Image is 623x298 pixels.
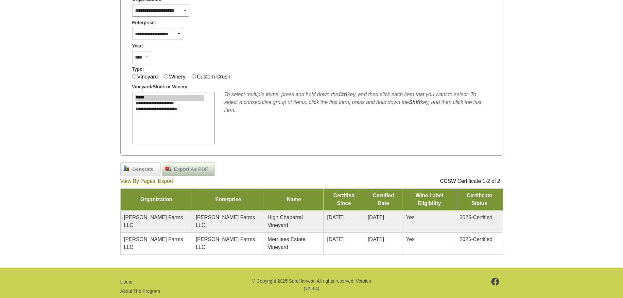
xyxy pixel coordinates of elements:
[406,237,415,242] span: Yes
[264,189,324,211] td: Name
[327,237,343,242] span: [DATE]
[403,189,456,211] td: Wine Label Eligibility
[132,83,189,90] span: Vineyard/Block or Winery:
[137,74,158,79] label: Vineyard
[459,215,493,220] span: 2025-Certified
[197,74,230,79] label: Custom Crush
[268,237,305,250] span: Merrilees Estate Vineyard
[409,99,421,105] b: Shift
[120,279,132,285] a: Home
[169,74,185,79] label: Winery
[338,92,347,97] b: Ctrl
[196,237,255,250] span: [PERSON_NAME] Farms LLC
[120,289,160,294] a: About The Program
[459,237,493,242] span: 2025-Certified
[124,237,183,250] span: [PERSON_NAME] Farms LLC
[124,166,129,171] img: chart_bar.png
[324,189,364,211] td: Certified Since
[368,237,384,242] span: [DATE]
[196,215,255,228] span: [PERSON_NAME] Farms LLC
[129,166,157,173] span: Generate
[158,178,173,184] a: Export
[224,91,491,114] div: To select multiple items, press and hold down the key, and then click each item that you want to ...
[440,178,500,184] span: CCSW Certificate 1-2 of 2
[124,215,183,228] span: [PERSON_NAME] Farms LLC
[132,43,143,49] span: Year:
[120,178,155,184] a: View By Pages
[120,189,192,211] td: Organization
[251,277,372,292] p: © Copyright 2025 SureHarvest. All rights reserved. Version (v2.9.4)
[120,162,161,176] a: Generate
[162,162,215,176] a: Export As PDF
[364,189,403,211] td: Certified Date
[165,166,171,171] img: doc_pdf.png
[192,189,264,211] td: Enterprise
[132,19,156,26] span: Enterprise:
[491,278,499,286] img: footer-facebook.png
[406,215,415,220] span: Yes
[368,215,384,220] span: [DATE]
[171,166,211,173] span: Export As PDF
[268,215,303,228] span: High Chaparral Vineyard
[456,189,503,211] td: Certificate Status
[132,66,144,73] span: Type:
[327,215,343,220] span: [DATE]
